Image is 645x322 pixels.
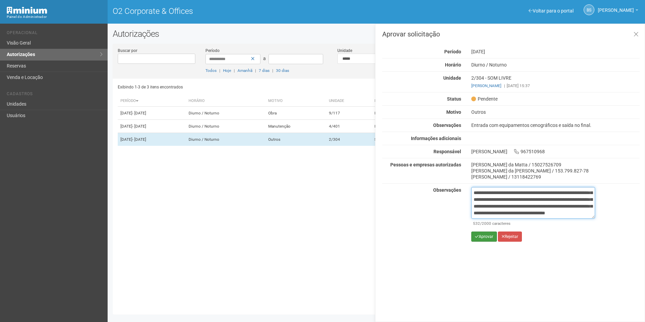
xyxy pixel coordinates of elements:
th: Unidade [326,96,371,107]
strong: Período [444,49,461,54]
a: [PERSON_NAME] [598,8,638,14]
th: Motivo [265,96,327,107]
span: | [272,68,273,73]
a: Fechar [629,27,643,42]
strong: Motivo [446,109,461,115]
span: a [263,56,266,61]
h2: Autorizações [113,29,640,39]
a: Hoje [223,68,231,73]
td: Diurno / Noturno [186,133,265,146]
strong: Responsável [433,149,461,154]
div: [PERSON_NAME] da Matta / 15027526709 [471,162,640,168]
span: | [219,68,220,73]
td: Diurno / Noturno [186,120,265,133]
div: Painel do Administrador [7,14,103,20]
span: | [255,68,256,73]
td: 9/117 [326,107,371,120]
td: Diurno / Noturno [186,107,265,120]
div: Exibindo 1-3 de 3 itens encontrados [118,82,374,92]
td: [DATE] [118,120,186,133]
a: 7 dias [259,68,270,73]
strong: Status [447,96,461,102]
div: [PERSON_NAME] / 13118422769 [471,174,640,180]
strong: Horário [445,62,461,68]
span: BIANKA souza cruz cavalcanti [598,1,634,13]
img: Minium [7,7,47,14]
span: - [DATE] [132,111,146,115]
th: Período [118,96,186,107]
button: Aprovar [471,232,497,242]
div: Diurno / Noturno [466,62,645,68]
td: BANCO ITAU [372,107,461,120]
li: Operacional [7,30,103,37]
label: Unidade [337,48,352,54]
div: [DATE] [466,49,645,55]
strong: Observações [433,187,461,193]
div: Entrada com equipamentos cenográficos e saída no final. [466,122,645,128]
span: 532 [473,221,480,226]
span: - [DATE] [132,124,146,129]
th: Empresa [372,96,461,107]
a: 30 dias [276,68,289,73]
li: Cadastros [7,91,103,99]
span: | [234,68,235,73]
div: [DATE] 15:37 [471,83,640,89]
a: Todos [205,68,217,73]
td: Obra [265,107,327,120]
a: [PERSON_NAME] [471,83,501,88]
div: Outros [466,109,645,115]
td: DGT HOLDING LTDA [372,120,461,133]
div: 2/304 - SOM LIVRE [466,75,645,89]
td: 4/401 [326,120,371,133]
span: - [DATE] [132,137,146,142]
h3: Aprovar solicitação [382,31,640,37]
td: Manutenção [265,120,327,133]
td: [DATE] [118,133,186,146]
strong: Informações adicionais [411,136,461,141]
div: [PERSON_NAME] da [PERSON_NAME] / 153.799.827-78 [471,168,640,174]
label: Período [205,48,220,54]
td: Outros [265,133,327,146]
div: [PERSON_NAME] 967510968 [466,149,645,155]
span: Pendente [471,96,498,102]
span: | [504,83,505,88]
strong: Observações [433,123,461,128]
a: Voltar para o portal [529,8,573,14]
td: 2/304 [326,133,371,146]
td: SOM LIVRE [372,133,461,146]
a: Bs [584,4,594,15]
label: Buscar por [118,48,137,54]
strong: Pessoas e empresas autorizadas [390,162,461,167]
td: [DATE] [118,107,186,120]
a: Amanhã [237,68,252,73]
strong: Unidade [443,75,461,81]
div: /2000 caracteres [473,220,593,226]
h1: O2 Corporate & Offices [113,7,371,16]
button: Rejeitar [498,232,522,242]
th: Horário [186,96,265,107]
